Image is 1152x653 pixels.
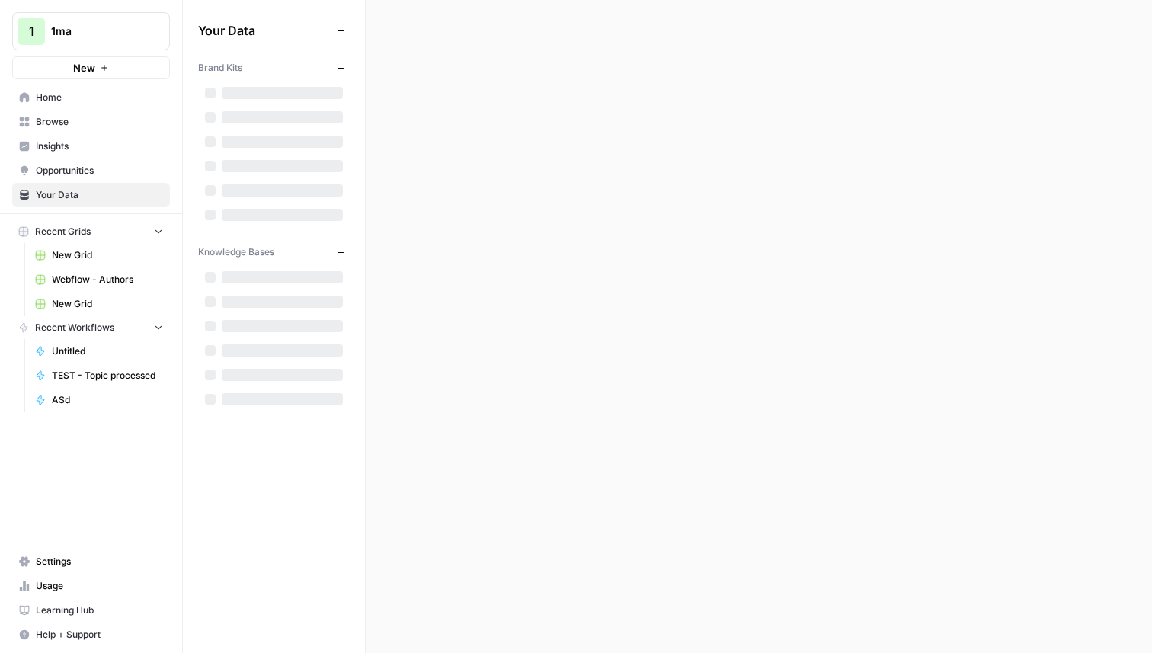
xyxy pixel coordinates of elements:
span: Your Data [36,188,163,202]
span: Opportunities [36,164,163,178]
span: Knowledge Bases [198,245,274,259]
span: Recent Grids [35,225,91,238]
span: Untitled [52,344,163,358]
span: Brand Kits [198,61,242,75]
span: 1 [29,22,34,40]
a: TEST - Topic processed [28,363,170,388]
span: Browse [36,115,163,129]
span: Home [36,91,163,104]
button: Workspace: 1ma [12,12,170,50]
a: Home [12,85,170,110]
span: TEST - Topic processed [52,369,163,383]
span: Usage [36,579,163,593]
span: Settings [36,555,163,568]
span: ASd [52,393,163,407]
a: Your Data [12,183,170,207]
span: New Grid [52,248,163,262]
a: Webflow - Authors [28,267,170,292]
a: Untitled [28,339,170,363]
a: New Grid [28,292,170,316]
a: ASd [28,388,170,412]
span: Insights [36,139,163,153]
button: Recent Grids [12,220,170,243]
a: Learning Hub [12,598,170,623]
span: Webflow - Authors [52,273,163,286]
span: 1ma [51,24,143,39]
a: Browse [12,110,170,134]
a: Insights [12,134,170,158]
span: Learning Hub [36,603,163,617]
span: New [73,60,95,75]
a: Opportunities [12,158,170,183]
button: New [12,56,170,79]
a: New Grid [28,243,170,267]
button: Recent Workflows [12,316,170,339]
span: Recent Workflows [35,321,114,335]
span: Your Data [198,21,331,40]
a: Usage [12,574,170,598]
a: Settings [12,549,170,574]
button: Help + Support [12,623,170,647]
span: Help + Support [36,628,163,642]
span: New Grid [52,297,163,311]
